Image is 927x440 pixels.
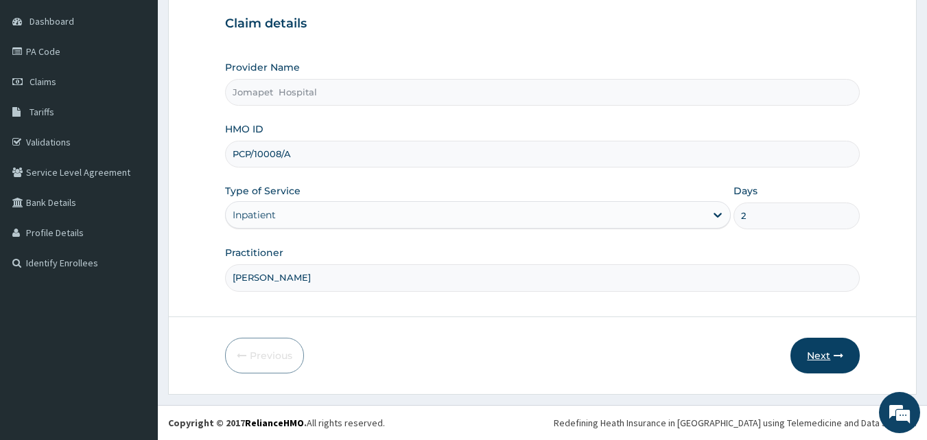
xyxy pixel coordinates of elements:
[7,294,261,342] textarea: Type your message and hit 'Enter'
[30,106,54,118] span: Tariffs
[30,76,56,88] span: Claims
[225,16,860,32] h3: Claim details
[168,417,307,429] strong: Copyright © 2017 .
[80,132,189,271] span: We're online!
[554,416,917,430] div: Redefining Heath Insurance in [GEOGRAPHIC_DATA] using Telemedicine and Data Science!
[225,264,860,291] input: Enter Name
[233,208,276,222] div: Inpatient
[734,184,758,198] label: Days
[225,60,300,74] label: Provider Name
[225,141,860,167] input: Enter HMO ID
[225,7,258,40] div: Minimize live chat window
[225,184,301,198] label: Type of Service
[225,338,304,373] button: Previous
[71,77,231,95] div: Chat with us now
[245,417,304,429] a: RelianceHMO
[158,405,927,440] footer: All rights reserved.
[25,69,56,103] img: d_794563401_company_1708531726252_794563401
[30,15,74,27] span: Dashboard
[790,338,860,373] button: Next
[225,122,263,136] label: HMO ID
[225,246,283,259] label: Practitioner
